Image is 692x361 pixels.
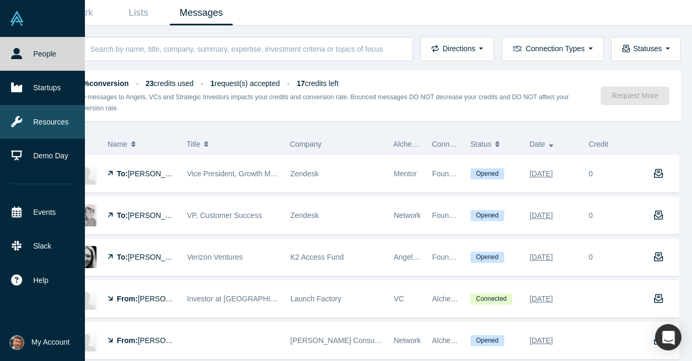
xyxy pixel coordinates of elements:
[128,211,188,220] span: [PERSON_NAME]
[73,93,569,112] small: Only messages to Angels, VCs and Strategic Investors impacts your credits and conversion rate. Bo...
[291,211,319,220] span: Zendesk
[128,169,188,178] span: [PERSON_NAME]
[146,79,154,88] strong: 23
[74,163,97,185] img: Romain Galoisy's Profile Image
[589,210,593,221] div: 0
[117,336,138,345] strong: From:
[432,211,493,220] span: Founder Reachout
[291,169,319,178] span: Zendesk
[470,252,504,263] span: Opened
[530,165,553,183] div: [DATE]
[530,331,553,350] div: [DATE]
[201,79,203,88] span: ·
[530,206,553,225] div: [DATE]
[187,294,301,303] span: Investor at [GEOGRAPHIC_DATA]
[146,79,194,88] span: credits used
[74,204,97,226] img: Amy Kelman's Profile Image
[117,169,128,178] strong: To:
[291,336,388,345] span: [PERSON_NAME] Consulting
[530,248,553,267] div: [DATE]
[589,252,593,263] div: 0
[32,337,70,348] span: My Account
[291,294,342,303] span: Launch Factory
[74,246,97,268] img: Marah Dudenhoeffer's Profile Image
[394,294,404,303] span: VC
[187,133,200,155] span: Title
[117,211,128,220] strong: To:
[187,211,262,220] span: VP, Customer Success
[74,288,97,310] img: Patrick Kerr's Profile Image
[470,210,504,221] span: Opened
[287,79,290,88] span: ·
[432,169,493,178] span: Founder Reachout
[138,294,198,303] span: [PERSON_NAME]
[394,253,454,261] span: Angel, VC, Mentor
[470,335,504,346] span: Opened
[89,36,401,61] input: Search by name, title, company, summary, expertise, investment criteria or topics of focus
[117,294,138,303] strong: From:
[74,329,97,351] img: DeLila Miller's Profile Image
[420,37,494,61] button: Directions
[432,336,524,345] span: Alchemist Website: Connect
[33,275,49,286] span: Help
[432,294,524,303] span: Alchemist Website: Connect
[611,37,681,61] button: Statuses
[470,133,492,155] span: Status
[210,79,280,88] span: request(s) accepted
[432,140,487,148] span: Connection Type
[73,79,129,88] strong: 4.3% conversion
[117,253,128,261] strong: To:
[432,253,493,261] span: Founder Reachout
[589,168,593,179] div: 0
[470,293,512,305] span: Connected
[394,169,417,178] span: Mentor
[108,133,127,155] span: Name
[187,253,243,261] span: Verizon Ventures
[136,79,138,88] span: ·
[530,133,545,155] span: Date
[394,336,421,345] span: Network
[296,79,305,88] strong: 17
[128,253,188,261] span: [PERSON_NAME]
[9,335,70,350] button: My Account
[530,133,578,155] button: Date
[107,1,170,25] a: Lists
[530,290,553,308] div: [DATE]
[210,79,215,88] strong: 1
[9,335,24,350] img: Vasily Nikolaev's Account
[589,140,608,148] span: Credit
[291,253,344,261] span: K2 Access Fund
[470,168,504,179] span: Opened
[502,37,603,61] button: Connection Types
[9,11,24,26] img: Alchemist Vault Logo
[108,133,176,155] button: Name
[290,140,322,148] span: Company
[170,1,233,25] a: Messages
[394,211,421,220] span: Network
[138,336,198,345] span: [PERSON_NAME]
[393,140,443,148] span: Alchemist Role
[470,133,518,155] button: Status
[187,169,297,178] span: Vice President, Growth Marketing
[296,79,338,88] span: credits left
[187,133,279,155] button: Title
